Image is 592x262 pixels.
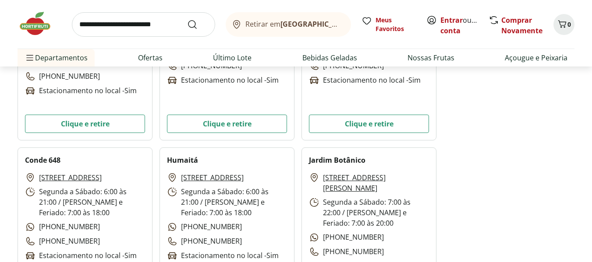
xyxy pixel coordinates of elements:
p: [PHONE_NUMBER] [167,236,242,247]
h2: Humaitá [167,155,198,165]
p: Segunda a Sábado: 6:00 às 21:00 / [PERSON_NAME] e Feriado: 7:00 às 18:00 [167,186,287,218]
button: Clique e retire [309,115,429,133]
span: Meus Favoritos [376,16,416,33]
p: Segunda a Sábado: 7:00 às 22:00 / [PERSON_NAME] e Feriado: 7:00 às 20:00 [309,197,429,228]
a: [STREET_ADDRESS][PERSON_NAME] [323,172,429,193]
a: Criar conta [440,15,489,35]
button: Submit Search [187,19,208,30]
input: search [72,12,215,37]
button: Carrinho [553,14,574,35]
p: Estacionamento no local - Sim [309,75,421,86]
p: [PHONE_NUMBER] [25,221,100,232]
a: Bebidas Geladas [302,52,357,63]
p: [PHONE_NUMBER] [167,221,242,232]
b: [GEOGRAPHIC_DATA]/[GEOGRAPHIC_DATA] [280,19,428,29]
a: [STREET_ADDRESS] [181,172,244,183]
p: [PHONE_NUMBER] [25,71,100,82]
button: Retirar em[GEOGRAPHIC_DATA]/[GEOGRAPHIC_DATA] [226,12,351,37]
h2: Jardim Botânico [309,155,365,165]
p: [PHONE_NUMBER] [25,236,100,247]
a: Nossas Frutas [408,52,454,63]
a: Ofertas [138,52,163,63]
a: Açougue e Peixaria [505,52,567,63]
a: Último Lote [213,52,252,63]
p: Estacionamento no local - Sim [25,85,137,96]
p: Estacionamento no local - Sim [25,250,137,261]
a: Entrar [440,15,463,25]
p: [PHONE_NUMBER] [309,232,384,243]
h2: Conde 648 [25,155,60,165]
span: Departamentos [25,47,88,68]
a: Comprar Novamente [501,15,542,35]
button: Clique e retire [25,115,145,133]
p: Estacionamento no local - Sim [167,250,279,261]
p: Estacionamento no local - Sim [167,75,279,86]
img: Hortifruti [18,10,61,37]
span: ou [440,15,479,36]
p: [PHONE_NUMBER] [309,246,384,257]
span: Retirar em [245,20,342,28]
a: [STREET_ADDRESS] [39,172,102,183]
span: 0 [567,20,571,28]
button: Menu [25,47,35,68]
a: Meus Favoritos [362,16,416,33]
p: Segunda a Sábado: 6:00 às 21:00 / [PERSON_NAME] e Feriado: 7:00 às 18:00 [25,186,145,218]
button: Clique e retire [167,115,287,133]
